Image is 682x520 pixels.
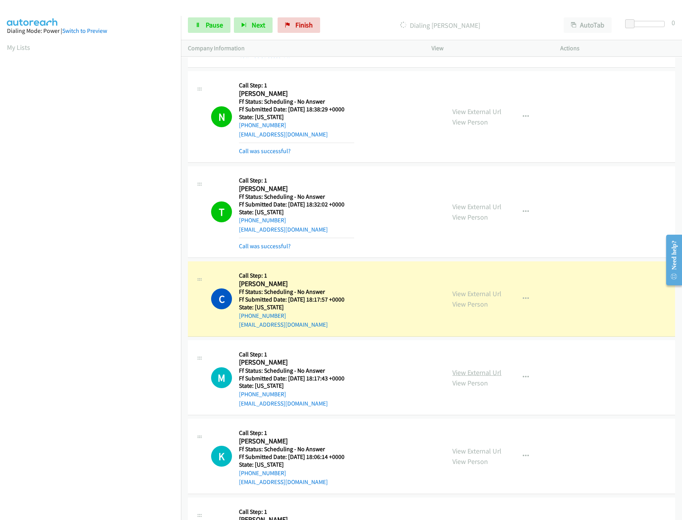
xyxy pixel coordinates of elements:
a: View External Url [452,447,501,455]
iframe: Dialpad [7,60,181,427]
h5: Ff Submitted Date: [DATE] 18:17:43 +0000 [239,375,354,382]
a: View External Url [452,289,501,298]
h5: Call Step: 1 [239,429,354,437]
h5: Ff Submitted Date: [DATE] 18:32:02 +0000 [239,201,354,208]
h1: K [211,446,232,467]
div: The call is yet to be attempted [211,446,232,467]
p: Dialing [PERSON_NAME] [331,20,550,31]
h2: [PERSON_NAME] [239,437,354,446]
h5: Ff Status: Scheduling - No Answer [239,445,354,453]
h5: Call Step: 1 [239,272,354,280]
h1: M [211,367,232,388]
div: The call is yet to be attempted [211,367,232,388]
h5: State: [US_STATE] [239,208,354,216]
h2: [PERSON_NAME] [239,184,354,193]
h5: Ff Status: Scheduling - No Answer [239,367,354,375]
a: [PHONE_NUMBER] [239,312,286,319]
a: View External Url [452,368,501,377]
a: View Person [452,378,488,387]
h2: [PERSON_NAME] [239,280,354,288]
a: Pause [188,17,230,33]
h1: N [211,106,232,127]
a: [PHONE_NUMBER] [239,390,286,398]
button: AutoTab [564,17,612,33]
iframe: Resource Center [660,229,682,291]
h5: State: [US_STATE] [239,461,354,469]
p: View [431,44,546,53]
a: [PHONE_NUMBER] [239,469,286,477]
div: 0 [672,17,675,28]
h5: State: [US_STATE] [239,113,354,121]
span: Next [252,20,265,29]
h5: Call Step: 1 [239,177,354,184]
p: Company Information [188,44,418,53]
a: View External Url [452,107,501,116]
h5: Ff Submitted Date: [DATE] 18:06:14 +0000 [239,453,354,461]
a: Call was successful? [239,147,291,155]
h5: Call Step: 1 [239,351,354,358]
h5: Ff Submitted Date: [DATE] 18:17:57 +0000 [239,296,354,303]
h5: Ff Status: Scheduling - No Answer [239,193,354,201]
h1: T [211,201,232,222]
a: Finish [278,17,320,33]
a: [EMAIL_ADDRESS][DOMAIN_NAME] [239,400,328,407]
h5: Ff Submitted Date: [DATE] 18:38:29 +0000 [239,106,354,113]
a: [EMAIL_ADDRESS][DOMAIN_NAME] [239,131,328,138]
a: Call was successful? [239,242,291,250]
a: [EMAIL_ADDRESS][DOMAIN_NAME] [239,321,328,328]
a: View Person [452,213,488,222]
a: My Lists [7,43,30,52]
a: View External Url [452,202,501,211]
a: View Person [452,118,488,126]
span: Finish [295,20,313,29]
h5: Ff Status: Scheduling - No Answer [239,98,354,106]
h2: [PERSON_NAME] [239,358,354,367]
a: [EMAIL_ADDRESS][DOMAIN_NAME] [239,478,328,486]
a: View Person [452,300,488,309]
div: Dialing Mode: Power | [7,26,174,36]
a: [EMAIL_ADDRESS][DOMAIN_NAME] [239,226,328,233]
h5: Call Step: 1 [239,82,354,89]
div: Delay between calls (in seconds) [629,21,665,27]
span: Pause [206,20,223,29]
a: [PHONE_NUMBER] [239,121,286,129]
button: Next [234,17,273,33]
a: View Person [452,457,488,466]
a: [PHONE_NUMBER] [239,217,286,224]
a: Switch to Preview [62,27,107,34]
h5: Ff Status: Scheduling - No Answer [239,288,354,296]
h1: C [211,288,232,309]
p: Actions [560,44,675,53]
h5: State: [US_STATE] [239,303,354,311]
h2: [PERSON_NAME] [239,89,354,98]
h5: Call Step: 1 [239,508,354,516]
h5: State: [US_STATE] [239,382,354,390]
